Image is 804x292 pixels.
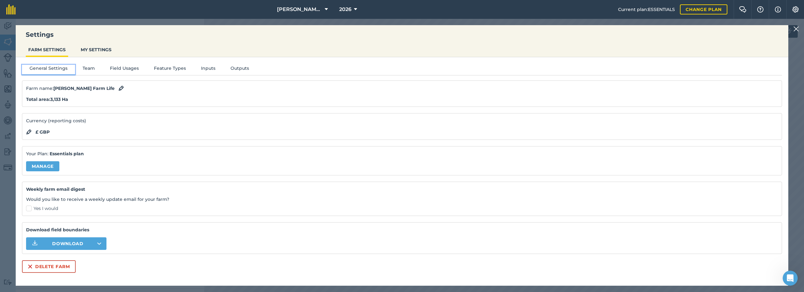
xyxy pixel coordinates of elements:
button: Feature Types [146,65,193,74]
p: Currency (reporting costs) [26,117,778,124]
span: Farm name : [26,85,115,92]
span: This is how you change field/feature/herd visibility on mobile [17,119,81,138]
strong: Essentials plan [50,151,84,157]
div: How to edit map visibility on mobileThis is how you change field/feature/herd visibility on mobile [10,101,98,144]
img: Profile image for Daisy [30,37,37,43]
img: fieldmargin Logo [6,4,16,14]
p: Active [30,8,43,14]
div: Daisy says… [5,50,121,197]
div: Close [110,3,122,14]
button: MY SETTINGS [78,44,114,56]
button: Delete farm [22,260,76,273]
button: Send a message… [108,203,118,213]
img: svg+xml;base64,PHN2ZyB4bWxucz0iaHR0cDovL3d3dy53My5vcmcvMjAwMC9zdmciIHdpZHRoPSIxOCIgaGVpZ2h0PSIyNC... [26,128,32,136]
img: svg+xml;base64,PHN2ZyB4bWxucz0iaHR0cDovL3d3dy53My5vcmcvMjAwMC9zdmciIHdpZHRoPSIxNiIgaGVpZ2h0PSIyNC... [28,263,33,270]
button: Emoji picker [10,206,15,211]
strong: Download field boundaries [26,226,778,233]
img: Profile image for Operator [5,18,15,28]
img: svg+xml;base64,PHN2ZyB4bWxucz0iaHR0cDovL3d3dy53My5vcmcvMjAwMC9zdmciIHdpZHRoPSIyMiIgaGVpZ2h0PSIzMC... [793,25,799,33]
strong: [PERSON_NAME] Farm Life [53,85,115,91]
img: Profile image for Daisy [18,3,28,14]
button: Inputs [193,65,223,74]
span: 2026 [339,6,351,13]
b: Daisy [39,38,50,42]
p: Your Plan: [26,150,778,157]
h4: Weekly farm email digest [26,186,778,193]
a: Change plan [680,4,727,14]
strong: Total area : 3,133 Ha [26,96,68,102]
span: [PERSON_NAME] Farm Life [277,6,322,13]
span: More in the Help Center [43,20,103,25]
p: Would you like to receive a weekly update email for your farm? [26,196,778,203]
button: Download [26,237,106,250]
div: Many thanks, [10,170,98,176]
button: Outputs [223,65,257,74]
button: Upload attachment [30,206,35,211]
span: Download [52,240,84,247]
div: Hi [PERSON_NAME],I'm really sorry to hear about the inconvenience here. Please could you check th... [5,50,103,186]
strong: £ GBP [35,129,50,135]
div: Daisy [10,176,98,182]
div: Daisy • 24m ago [10,187,42,191]
div: Hi [PERSON_NAME], [10,54,98,60]
button: go back [4,3,16,14]
button: FARM SETTINGS [26,44,68,56]
textarea: Message… [5,193,120,203]
a: Manage [26,161,59,171]
img: svg+xml;base64,PHN2ZyB4bWxucz0iaHR0cDovL3d3dy53My5vcmcvMjAwMC9zdmciIHdpZHRoPSIxNyIgaGVpZ2h0PSIxNy... [775,6,781,13]
div: If the toggle is set to on and the fields are still not showing, please could you send a screensh... [10,136,98,167]
button: Start recording [40,206,45,211]
a: More in the Help Center [19,15,120,30]
div: How to edit map visibility on mobile [17,106,91,119]
div: I'm really sorry to hear about the inconvenience here. Please could you check the show fields tog... [10,63,98,101]
img: svg+xml;base64,PHN2ZyB4bWxucz0iaHR0cDovL3d3dy53My5vcmcvMjAwMC9zdmciIHdpZHRoPSIxOCIgaGVpZ2h0PSIyNC... [118,85,124,92]
button: Team [75,65,102,74]
button: Gif picker [20,206,25,211]
span: Current plan : ESSENTIALS [618,6,675,13]
h1: Daisy [30,3,44,8]
button: General Settings [22,65,75,74]
button: Home [98,3,110,14]
label: Yes I would [26,205,778,212]
img: A question mark icon [757,6,764,13]
iframe: Intercom live chat [783,271,798,286]
img: A cog icon [792,6,799,13]
img: Two speech bubbles overlapping with the left bubble in the forefront [739,6,747,13]
div: Daisy says… [5,36,121,50]
h3: Settings [16,30,788,39]
button: Field Usages [102,65,146,74]
div: joined the conversation [39,37,95,43]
